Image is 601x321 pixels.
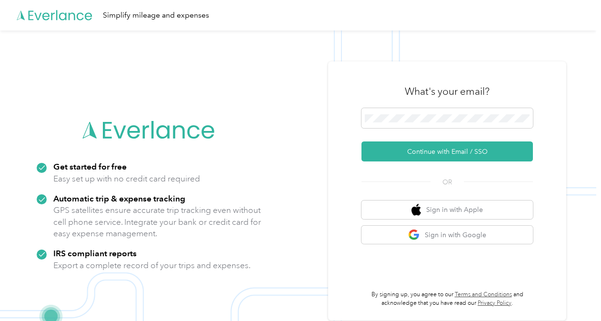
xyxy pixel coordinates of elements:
[361,291,533,307] p: By signing up, you agree to our and acknowledge that you have read our .
[53,248,137,258] strong: IRS compliant reports
[53,260,250,271] p: Export a complete record of your trips and expenses.
[405,85,490,98] h3: What's your email?
[361,226,533,244] button: google logoSign in with Google
[431,177,464,187] span: OR
[478,300,511,307] a: Privacy Policy
[361,141,533,161] button: Continue with Email / SSO
[408,229,420,241] img: google logo
[53,161,127,171] strong: Get started for free
[53,173,200,185] p: Easy set up with no credit card required
[411,204,421,216] img: apple logo
[103,10,209,21] div: Simplify mileage and expenses
[361,201,533,219] button: apple logoSign in with Apple
[53,193,185,203] strong: Automatic trip & expense tracking
[455,291,512,298] a: Terms and Conditions
[53,204,261,240] p: GPS satellites ensure accurate trip tracking even without cell phone service. Integrate your bank...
